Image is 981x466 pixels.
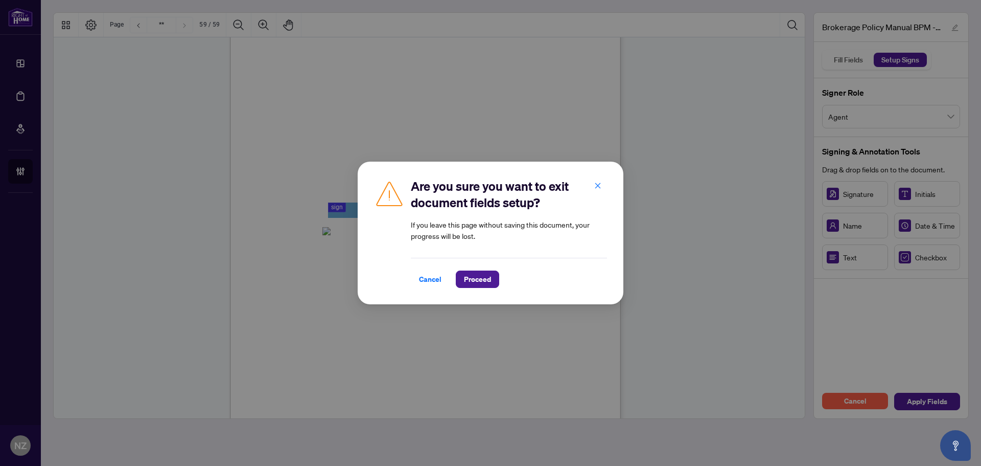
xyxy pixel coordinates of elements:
span: Cancel [419,271,441,287]
button: Open asap [940,430,971,461]
article: If you leave this page without saving this document, your progress will be lost. [411,219,607,241]
h2: Are you sure you want to exit document fields setup? [411,178,607,211]
button: Proceed [456,271,499,288]
span: close [594,182,601,189]
button: Cancel [411,271,450,288]
span: Proceed [464,271,491,287]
